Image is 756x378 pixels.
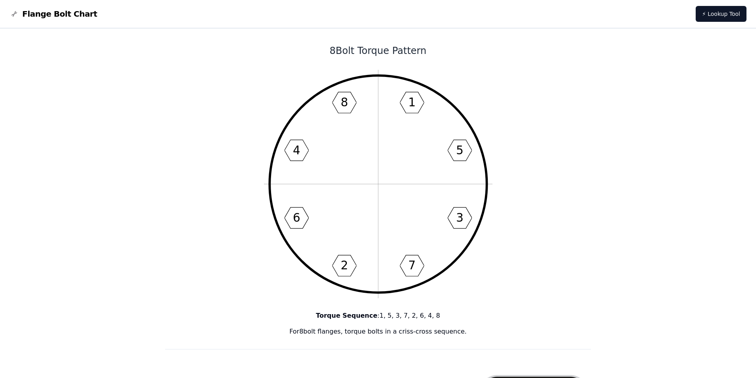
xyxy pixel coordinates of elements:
[696,6,746,22] a: ⚡ Lookup Tool
[165,311,591,320] p: : 1, 5, 3, 7, 2, 6, 4, 8
[165,327,591,336] p: For 8 bolt flanges, torque bolts in a criss-cross sequence.
[10,8,97,19] a: Flange Bolt Chart LogoFlange Bolt Chart
[408,259,416,272] text: 7
[340,259,348,272] text: 2
[10,9,19,19] img: Flange Bolt Chart Logo
[22,8,97,19] span: Flange Bolt Chart
[456,211,464,224] text: 3
[316,312,377,319] b: Torque Sequence
[293,144,300,157] text: 4
[340,96,348,109] text: 8
[456,144,464,157] text: 5
[408,96,416,109] text: 1
[165,44,591,57] h1: 8 Bolt Torque Pattern
[293,211,300,224] text: 6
